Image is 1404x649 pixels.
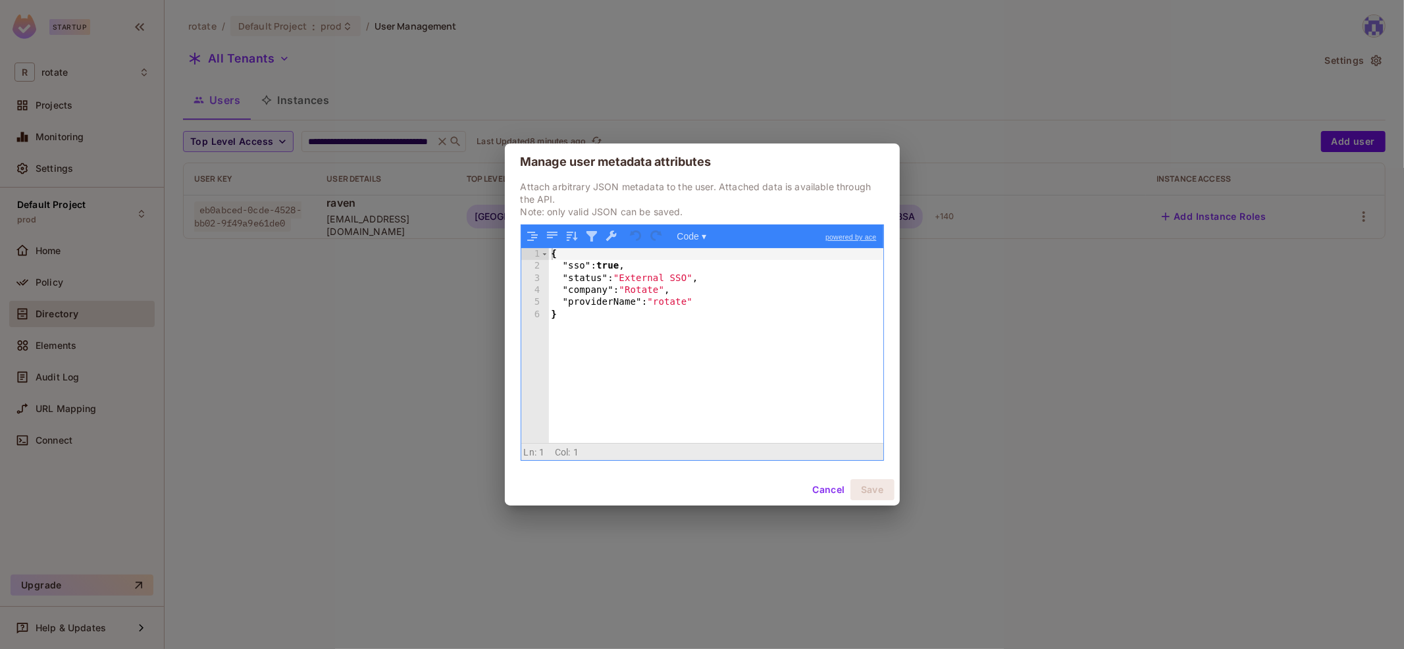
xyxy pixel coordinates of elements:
[573,447,579,457] span: 1
[583,228,600,245] button: Filter, sort, or transform contents
[524,228,541,245] button: Format JSON data, with proper indentation and line feeds (Ctrl+I)
[819,225,883,249] a: powered by ace
[521,296,549,308] div: 5
[505,143,900,180] h2: Manage user metadata attributes
[521,273,549,284] div: 3
[628,228,645,245] button: Undo last action (Ctrl+Z)
[521,309,549,321] div: 6
[539,447,544,457] span: 1
[673,228,711,245] button: Code ▾
[648,228,665,245] button: Redo (Ctrl+Shift+Z)
[544,228,561,245] button: Compact JSON data, remove all whitespaces (Ctrl+Shift+I)
[603,228,620,245] button: Repair JSON: fix quotes and escape characters, remove comments and JSONP notation, turn JavaScrip...
[521,180,884,218] p: Attach arbitrary JSON metadata to the user. Attached data is available through the API. Note: onl...
[563,228,581,245] button: Sort contents
[850,479,895,500] button: Save
[524,447,536,457] span: Ln:
[521,260,549,272] div: 2
[521,248,549,260] div: 1
[521,284,549,296] div: 4
[807,479,850,500] button: Cancel
[555,447,571,457] span: Col:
